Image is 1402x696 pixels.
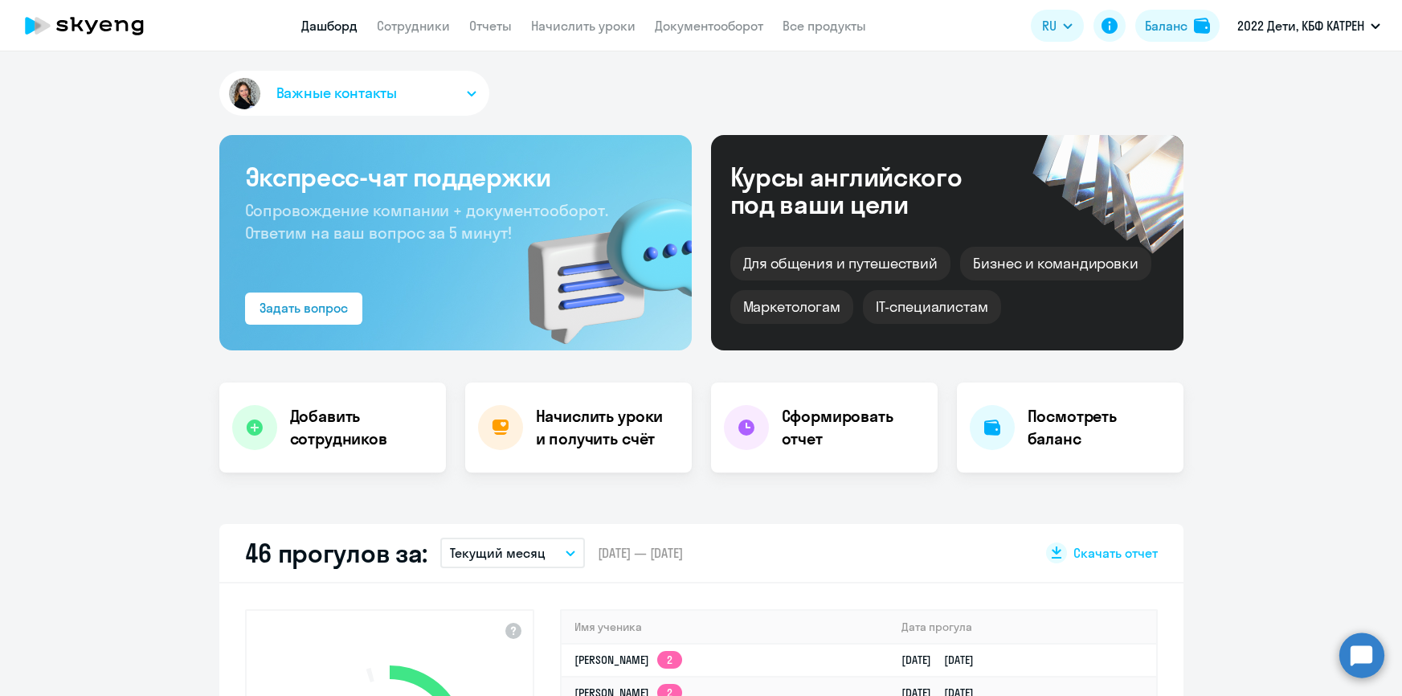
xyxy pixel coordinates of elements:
[1237,16,1364,35] p: 2022 Дети, КБФ КАТРЕН
[1028,405,1171,450] h4: Посмотреть баланс
[863,290,1001,324] div: IT-специалистам
[598,544,683,562] span: [DATE] — [DATE]
[783,18,866,34] a: Все продукты
[960,247,1151,280] div: Бизнес и командировки
[730,163,1005,218] div: Курсы английского под ваши цели
[245,293,362,325] button: Задать вопрос
[450,543,546,563] p: Текущий месяц
[782,405,925,450] h4: Сформировать отчет
[531,18,636,34] a: Начислить уроки
[1194,18,1210,34] img: balance
[290,405,433,450] h4: Добавить сотрудников
[574,653,682,667] a: [PERSON_NAME]2
[226,75,264,113] img: avatar
[505,170,692,350] img: bg-img
[536,405,676,450] h4: Начислить уроки и получить счёт
[901,653,987,667] a: [DATE][DATE]
[657,651,682,669] app-skyeng-badge: 2
[377,18,450,34] a: Сотрудники
[889,611,1155,644] th: Дата прогула
[245,200,608,243] span: Сопровождение компании + документооборот. Ответим на ваш вопрос за 5 минут!
[260,298,348,317] div: Задать вопрос
[1135,10,1220,42] button: Балансbalance
[1073,544,1158,562] span: Скачать отчет
[245,537,428,569] h2: 46 прогулов за:
[730,290,853,324] div: Маркетологам
[730,247,951,280] div: Для общения и путешествий
[219,71,489,116] button: Важные контакты
[301,18,358,34] a: Дашборд
[1145,16,1187,35] div: Баланс
[655,18,763,34] a: Документооборот
[1229,6,1388,45] button: 2022 Дети, КБФ КАТРЕН
[469,18,512,34] a: Отчеты
[1042,16,1057,35] span: RU
[245,161,666,193] h3: Экспресс-чат поддержки
[1031,10,1084,42] button: RU
[562,611,889,644] th: Имя ученика
[440,538,585,568] button: Текущий месяц
[276,83,397,104] span: Важные контакты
